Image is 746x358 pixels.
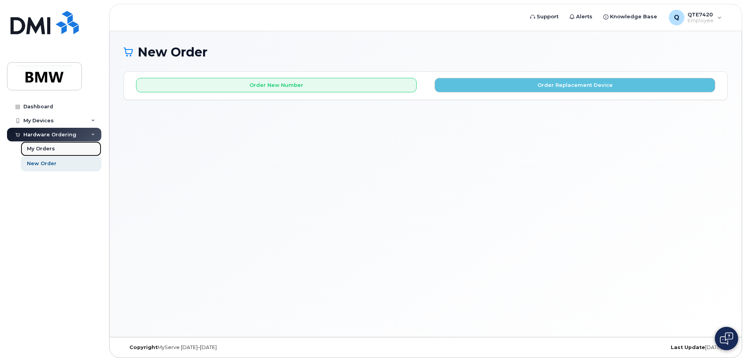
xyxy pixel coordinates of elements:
div: MyServe [DATE]–[DATE] [124,344,325,351]
strong: Copyright [129,344,157,350]
button: Order New Number [136,78,417,92]
h1: New Order [124,45,728,59]
img: Open chat [720,332,733,345]
button: Order Replacement Device [435,78,715,92]
strong: Last Update [671,344,705,350]
div: [DATE] [526,344,728,351]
